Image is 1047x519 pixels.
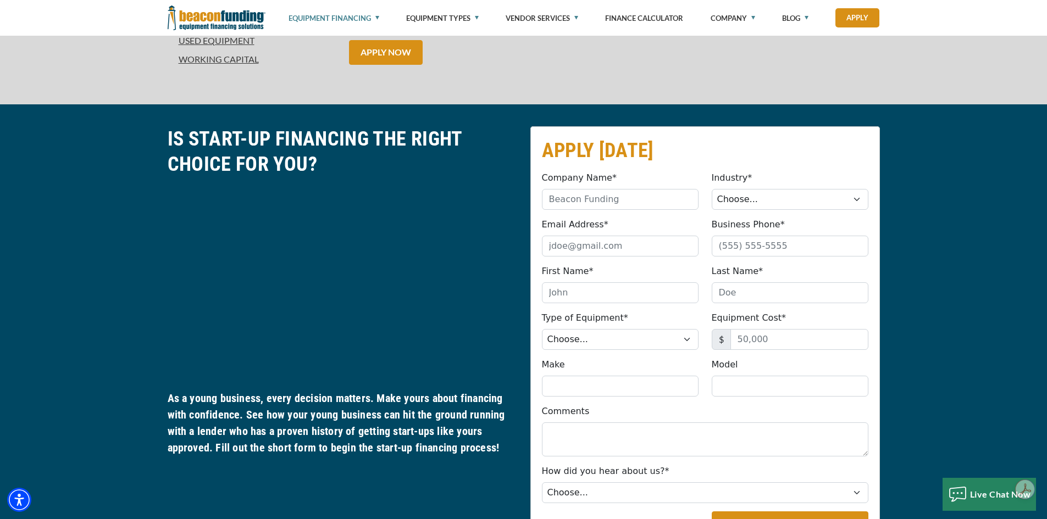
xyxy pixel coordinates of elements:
[712,265,763,278] label: Last Name*
[349,40,423,65] a: APPLY NOW
[542,189,699,210] input: Beacon Funding
[542,218,608,231] label: Email Address*
[168,126,517,177] h2: IS START-UP FINANCING THE RIGHT CHOICE FOR YOU?
[712,236,868,256] input: (555) 555-5555
[970,489,1031,499] span: Live Chat Now
[542,465,669,478] label: How did you hear about us?*
[943,478,1037,511] button: Live Chat Now
[835,8,879,27] a: Apply
[712,311,786,325] label: Equipment Cost*
[712,171,752,185] label: Industry*
[712,329,731,350] span: $
[168,53,336,66] a: Working Capital
[542,236,699,256] input: jdoe@gmail.com
[542,358,565,371] label: Make
[542,311,628,325] label: Type of Equipment*
[542,282,699,303] input: John
[168,185,517,382] iframe: Getting Approved for Financing as a Start-up
[712,282,868,303] input: Doe
[542,405,590,418] label: Comments
[712,358,738,371] label: Model
[168,390,517,456] h5: As a young business, every decision matters. Make yours about financing with confidence. See how ...
[542,171,617,185] label: Company Name*
[7,488,31,512] div: Accessibility Menu
[730,329,868,350] input: 50,000
[168,34,336,47] a: Used Equipment
[712,218,785,231] label: Business Phone*
[542,138,868,163] h2: APPLY [DATE]
[542,265,594,278] label: First Name*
